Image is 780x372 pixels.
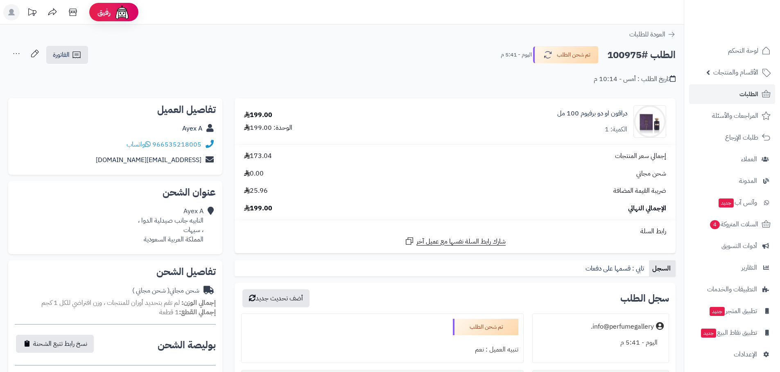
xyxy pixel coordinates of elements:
[538,335,664,351] div: اليوم - 5:41 م
[501,51,532,59] small: اليوم - 5:41 م
[649,260,676,277] a: السجل
[636,169,666,178] span: شحن مجاني
[533,46,599,63] button: تم شحن الطلب
[712,110,758,122] span: المراجعات والأسئلة
[182,124,202,133] a: Ayex A
[725,132,758,143] span: طلبات الإرجاع
[739,175,757,187] span: المدونة
[689,106,775,126] a: المراجعات والأسئلة
[127,140,151,149] a: واتساب
[242,289,310,307] button: أضف تحديث جديد
[613,186,666,196] span: ضريبة القيمة المضافة
[620,293,669,303] h3: سجل الطلب
[629,29,665,39] span: العودة للطلبات
[689,149,775,169] a: العملاء
[721,240,757,252] span: أدوات التسويق
[114,4,130,20] img: ai-face.png
[22,4,42,23] a: تحديثات المنصة
[689,301,775,321] a: تطبيق المتجرجديد
[33,339,87,349] span: نسخ رابط تتبع الشحنة
[582,260,649,277] a: تابي : قسمها على دفعات
[689,323,775,343] a: تطبيق نقاط البيعجديد
[244,204,272,213] span: 199.00
[244,169,264,178] span: 0.00
[741,153,757,165] span: العملاء
[689,214,775,234] a: السلات المتروكة4
[46,46,88,64] a: الفاتورة
[689,345,775,364] a: الإعدادات
[416,237,506,246] span: شارك رابط السلة نفسها مع عميل آخر
[138,207,203,244] div: Ayex A النابيه جانب صيدلية الدوا ، ، سيهات المملكة العربية السعودية
[159,307,216,317] small: 1 قطعة
[689,171,775,191] a: المدونة
[607,47,676,63] h2: الطلب #100975
[728,45,758,56] span: لوحة التحكم
[244,123,292,133] div: الوحدة: 199.00
[238,227,672,236] div: رابط السلة
[709,219,758,230] span: السلات المتروكة
[689,280,775,299] a: التطبيقات والخدمات
[707,284,757,295] span: التطبيقات والخدمات
[41,298,180,308] span: لم تقم بتحديد أوزان للمنتجات ، وزن افتراضي للكل 1 كجم
[701,329,716,338] span: جديد
[710,307,725,316] span: جديد
[244,186,268,196] span: 25.96
[97,7,111,17] span: رفيق
[152,140,201,149] a: 966535218005
[689,84,775,104] a: الطلبات
[689,128,775,147] a: طلبات الإرجاع
[734,349,757,360] span: الإعدادات
[591,322,654,331] div: info@perfumegallery.
[244,110,272,120] div: 199.00
[405,236,506,246] a: شارك رابط السلة نفسها مع عميل آخر
[719,198,734,207] span: جديد
[158,340,216,350] h2: بوليصة الشحن
[53,50,70,60] span: الفاتورة
[453,319,518,335] div: تم شحن الطلب
[634,105,666,138] img: 1739819141-DSC_3026-3-f-90x90.jpg
[181,298,216,308] strong: إجمالي الوزن:
[605,125,627,134] div: الكمية: 1
[594,74,676,84] div: تاريخ الطلب : أمس - 10:14 م
[15,267,216,277] h2: تفاصيل الشحن
[179,307,216,317] strong: إجمالي القطع:
[615,151,666,161] span: إجمالي سعر المنتجات
[710,220,720,229] span: 4
[713,67,758,78] span: الأقسام والمنتجات
[629,29,676,39] a: العودة للطلبات
[244,151,272,161] span: 173.04
[15,105,216,115] h2: تفاصيل العميل
[557,109,627,118] a: دراقون او دو برفيوم 100 مل
[718,197,757,208] span: وآتس آب
[689,41,775,61] a: لوحة التحكم
[689,236,775,256] a: أدوات التسويق
[16,335,94,353] button: نسخ رابط تتبع الشحنة
[689,258,775,277] a: التقارير
[689,193,775,212] a: وآتس آبجديد
[132,286,199,295] div: شحن مجاني
[742,262,757,273] span: التقارير
[132,286,170,295] span: ( شحن مجاني )
[700,327,757,338] span: تطبيق نقاط البيع
[739,88,758,100] span: الطلبات
[709,305,757,317] span: تطبيق المتجر
[628,204,666,213] span: الإجمالي النهائي
[15,187,216,197] h2: عنوان الشحن
[246,342,518,358] div: تنبيه العميل : نعم
[96,155,201,165] a: [EMAIL_ADDRESS][DOMAIN_NAME]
